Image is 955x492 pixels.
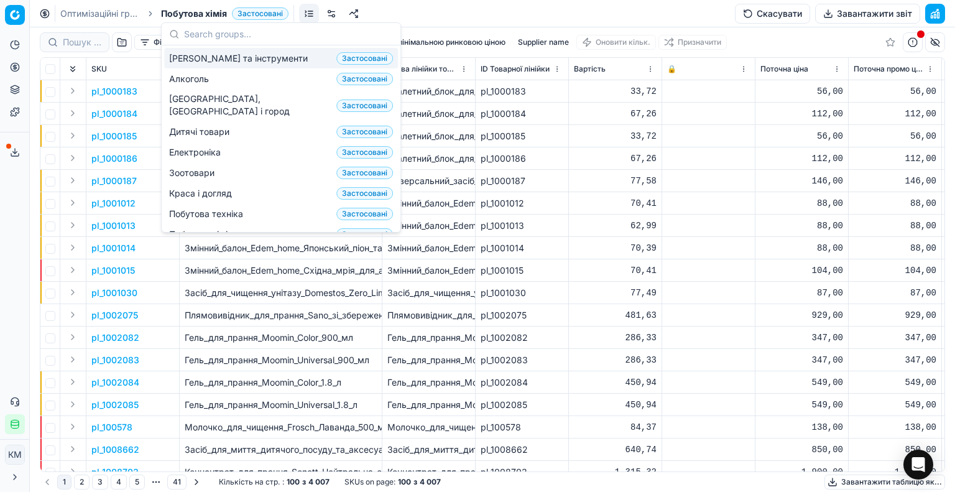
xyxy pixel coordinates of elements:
div: 104,00 [854,264,936,277]
strong: з [302,477,306,487]
strong: 100 [287,477,300,487]
span: Побутова хіміяЗастосовані [161,7,288,20]
div: 112,00 [760,152,843,165]
div: 56,00 [760,85,843,98]
span: [GEOGRAPHIC_DATA], [GEOGRAPHIC_DATA] і город [169,93,331,118]
span: Назва лінійки товарів [387,64,458,74]
div: 70,41 [574,197,657,210]
span: Побутова хімія [161,7,227,20]
button: Expand [65,218,80,233]
span: КM [6,445,24,464]
button: pl_1001012 [91,197,136,210]
div: pl_1002075 [481,309,563,322]
button: pl_1001013 [91,220,136,232]
button: 2 [74,475,90,490]
button: Expand [65,442,80,457]
span: Застосовані [336,146,393,159]
div: : [219,477,330,487]
p: Гель_для_прання_Moomin_Color_900_мл [185,332,377,344]
button: 1 [57,475,72,490]
div: 549,00 [760,399,843,411]
span: Застосовані [336,187,393,200]
button: Завантажити таблицю як... [824,475,945,490]
div: 88,00 [760,197,843,210]
div: pl_1008662 [481,443,563,456]
button: Expand [65,195,80,210]
button: Конкурент з мінімальною ринковою ціною [345,35,510,50]
nav: pagination [40,473,204,491]
div: 56,00 [854,130,936,142]
span: Застосовані [336,228,393,241]
div: 104,00 [760,264,843,277]
p: Змінний_балон_Edem_home_Східна_мрія_для_автоматичного_освіжувача_повітря_260_мл [185,264,377,277]
nav: breadcrumb [60,7,288,20]
div: 450,94 [574,376,657,389]
span: Застосовані [232,7,288,20]
div: pl_1000186 [481,152,563,165]
div: pl_1000184 [481,108,563,120]
div: pl_1001014 [481,242,563,254]
div: 850,00 [760,443,843,456]
div: 33,72 [574,130,657,142]
button: Expand all [65,62,80,77]
div: 112,00 [854,152,936,165]
button: pl_1008662 [91,443,139,456]
div: 88,00 [760,220,843,232]
button: Фільтр [134,35,184,50]
button: pl_1001014 [91,242,136,254]
div: pl_1001015 [481,264,563,277]
span: Побутова техніка [169,208,248,220]
button: pl_1000185 [91,130,137,142]
strong: 4 007 [308,477,330,487]
button: 41 [167,475,187,490]
span: Алкоголь [169,73,214,85]
button: pl_1000183 [91,85,137,98]
button: pl_100578 [91,421,132,434]
p: pl_1000187 [91,175,137,187]
div: Молочко_для_чищення_Frosch_Лаванда_500_мл [387,421,470,434]
div: Засіб_для_чищення_унітазу_Domestos_Zero_Limescale_антиналіт_і_антиіржа_аквамарин_750_мл [387,287,470,299]
div: 549,00 [760,376,843,389]
button: pl_1002083 [91,354,139,366]
button: pl_1002075 [91,309,138,322]
span: Вартість [574,64,606,74]
button: Expand [65,419,80,434]
button: Expand [65,307,80,322]
div: pl_1002082 [481,332,563,344]
button: pl_1001030 [91,287,137,299]
div: 347,00 [760,332,843,344]
div: Змінний_балон_Edem_home_Океанічна_свіжість_для_автоматичного_освіжувача_повітря_260_мл [387,220,470,232]
p: Гель_для_прання_Moomin_Universal_900_мл [185,354,377,366]
div: 850,00 [854,443,936,456]
div: 88,00 [760,242,843,254]
button: КM [5,445,25,465]
button: pl_1002085 [91,399,139,411]
button: Expand [65,173,80,188]
div: 87,00 [854,287,936,299]
button: Expand [65,285,80,300]
button: Expand [65,262,80,277]
div: Гель_для_прання_Moomin_Color_1.8_л [387,376,470,389]
p: Гель_для_прання_Moomin_Universal_1.8_л [185,399,377,411]
button: pl_1002082 [91,332,139,344]
div: 56,00 [854,85,936,98]
button: Expand [65,397,80,412]
span: Кількість на стр. [219,477,280,487]
p: Гель_для_прання_Moomin_Color_1.8_л [185,376,377,389]
div: pl_1000187 [481,175,563,187]
span: Краса і догляд [169,187,237,200]
div: 33,72 [574,85,657,98]
span: Застосовані [336,52,393,65]
div: 1 900,00 [854,466,936,478]
div: 450,94 [574,399,657,411]
div: 549,00 [854,376,936,389]
div: pl_1000185 [481,130,563,142]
